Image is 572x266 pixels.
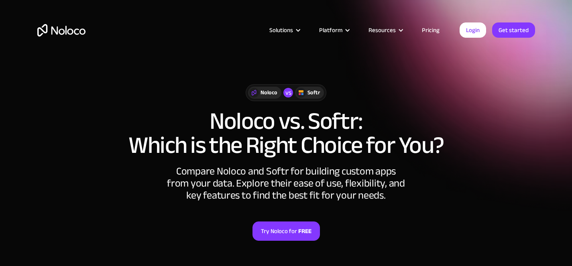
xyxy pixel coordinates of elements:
a: Try Noloco forFREE [252,221,320,241]
strong: FREE [298,226,311,236]
div: vs [283,88,293,97]
div: Noloco [261,88,277,97]
div: Softr [307,88,320,97]
h1: Noloco vs. Softr: Which is the Right Choice for You? [37,109,535,157]
a: Login [460,22,486,38]
a: home [37,24,85,37]
div: Solutions [269,25,293,35]
div: Resources [358,25,412,35]
div: Platform [319,25,342,35]
div: Solutions [259,25,309,35]
a: Get started [492,22,535,38]
div: Resources [368,25,396,35]
div: Platform [309,25,358,35]
div: Compare Noloco and Softr for building custom apps from your data. Explore their ease of use, flex... [166,165,407,201]
a: Pricing [412,25,450,35]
